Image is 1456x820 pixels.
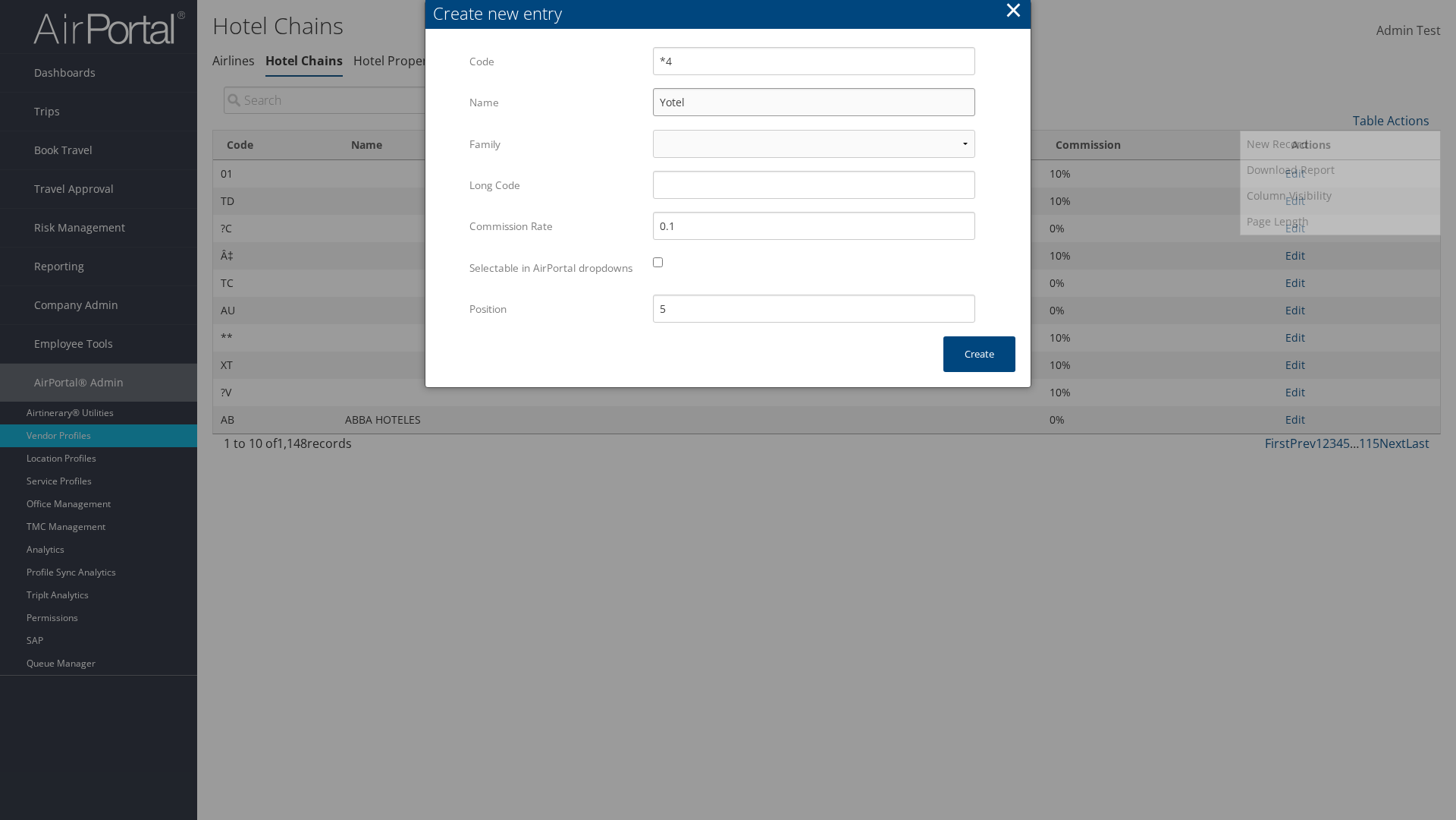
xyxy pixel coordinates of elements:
[469,130,642,159] label: Family
[469,88,642,117] label: Name
[1241,157,1440,183] a: Download Report
[469,212,642,241] label: Commission Rate
[1241,209,1440,235] a: Page Length
[469,47,642,76] label: Code
[1241,183,1440,209] a: Column Visibility
[943,336,1015,372] button: Create
[469,254,642,282] label: Selectable in AirPortal dropdowns
[469,295,642,323] label: Position
[469,171,642,200] label: Long Code
[1241,131,1440,157] a: New Record
[433,2,1031,25] div: Create new entry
